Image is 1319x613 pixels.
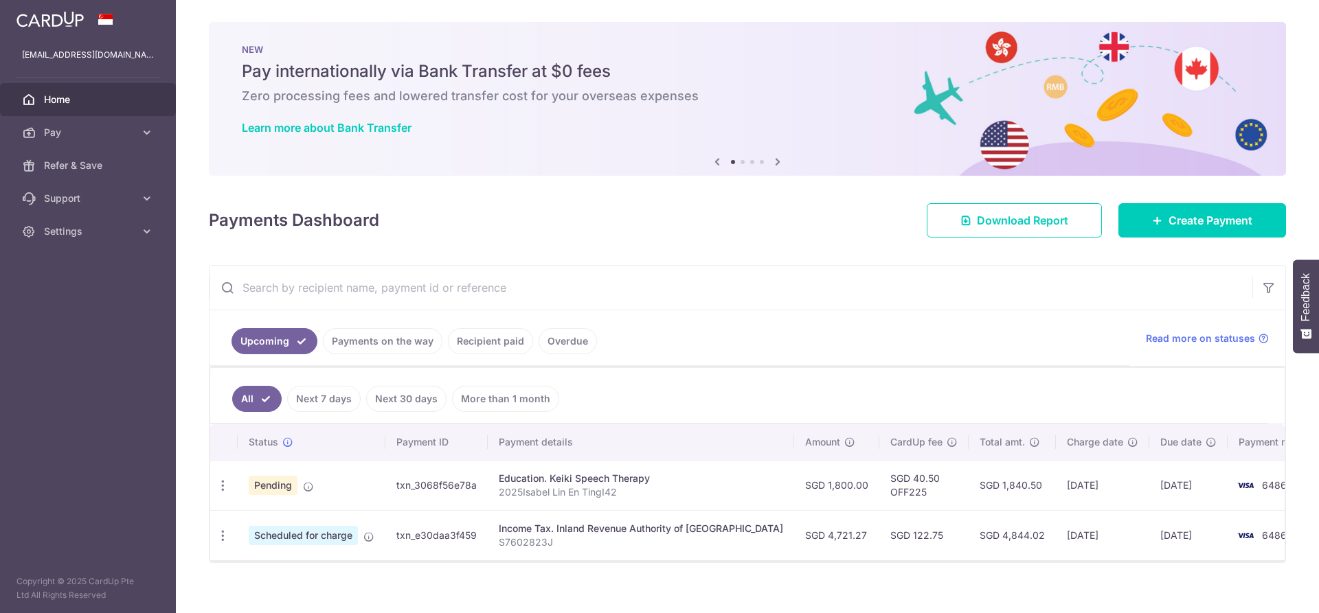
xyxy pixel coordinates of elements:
a: All [232,386,282,412]
th: Payment details [488,424,794,460]
span: Charge date [1067,435,1123,449]
a: Next 7 days [287,386,361,412]
h5: Pay internationally via Bank Transfer at $0 fees [242,60,1253,82]
span: Pending [249,476,297,495]
span: Read more on statuses [1146,332,1255,345]
a: Upcoming [232,328,317,354]
img: Bank transfer banner [209,22,1286,176]
div: Income Tax. Inland Revenue Authority of [GEOGRAPHIC_DATA] [499,522,783,535]
span: Scheduled for charge [249,526,358,545]
span: Due date [1160,435,1202,449]
a: Payments on the way [323,328,442,354]
td: SGD 1,800.00 [794,460,879,510]
img: Bank Card [1232,527,1259,544]
td: txn_e30daa3f459 [385,510,488,560]
a: Learn more about Bank Transfer [242,121,412,135]
span: Support [44,192,135,205]
span: Pay [44,126,135,139]
td: SGD 1,840.50 [969,460,1056,510]
p: S7602823J [499,535,783,549]
a: More than 1 month [452,386,559,412]
a: Create Payment [1118,203,1286,238]
h6: Zero processing fees and lowered transfer cost for your overseas expenses [242,88,1253,104]
span: Settings [44,224,135,238]
a: Next 30 days [366,386,447,412]
td: SGD 4,721.27 [794,510,879,560]
a: Download Report [927,203,1102,238]
span: CardUp fee [890,435,943,449]
a: Overdue [539,328,597,354]
h4: Payments Dashboard [209,208,379,233]
img: CardUp [16,11,84,27]
td: SGD 4,844.02 [969,510,1056,560]
a: Read more on statuses [1146,332,1269,345]
span: Home [44,93,135,106]
td: [DATE] [1056,460,1149,510]
span: 6486 [1262,529,1287,541]
p: 2025Isabel Lin En TingI42 [499,485,783,499]
div: Education. Keiki Speech Therapy [499,472,783,485]
td: SGD 40.50 OFF225 [879,460,969,510]
td: [DATE] [1149,510,1228,560]
span: Amount [805,435,840,449]
span: Total amt. [980,435,1025,449]
a: Recipient paid [448,328,533,354]
p: [EMAIL_ADDRESS][DOMAIN_NAME] [22,48,154,62]
span: Status [249,435,278,449]
th: Payment ID [385,424,488,460]
img: Bank Card [1232,477,1259,494]
td: [DATE] [1056,510,1149,560]
p: NEW [242,44,1253,55]
td: [DATE] [1149,460,1228,510]
button: Feedback - Show survey [1293,259,1319,353]
input: Search by recipient name, payment id or reference [210,266,1252,310]
span: Download Report [977,212,1068,229]
td: txn_3068f56e78a [385,460,488,510]
span: 6486 [1262,479,1287,491]
span: Feedback [1300,273,1312,321]
span: Create Payment [1169,212,1252,229]
span: Refer & Save [44,159,135,172]
td: SGD 122.75 [879,510,969,560]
